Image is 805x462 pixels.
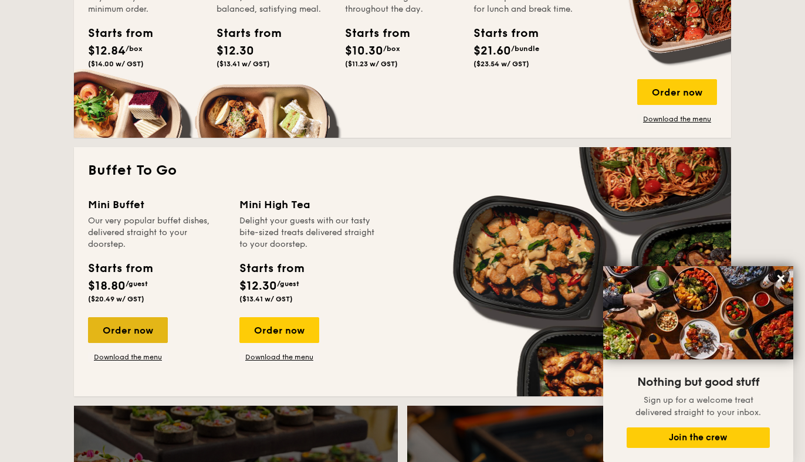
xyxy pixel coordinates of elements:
span: ($23.54 w/ GST) [473,60,529,68]
span: $12.84 [88,44,126,58]
button: Join the crew [627,427,770,448]
a: Download the menu [239,352,319,362]
span: /guest [126,280,148,288]
div: Starts from [88,260,152,277]
div: Order now [239,317,319,343]
div: Starts from [217,25,269,42]
span: /bundle [511,45,539,53]
div: Order now [637,79,717,105]
div: Starts from [88,25,141,42]
a: Download the menu [88,352,168,362]
span: $12.30 [239,279,277,293]
div: Starts from [473,25,526,42]
div: Order now [88,317,168,343]
span: /box [126,45,143,53]
span: ($13.41 w/ GST) [217,60,270,68]
div: Mini Buffet [88,196,225,213]
span: $18.80 [88,279,126,293]
span: /box [383,45,400,53]
button: Close [772,269,790,288]
div: Starts from [345,25,398,42]
span: ($14.00 w/ GST) [88,60,144,68]
div: Our very popular buffet dishes, delivered straight to your doorstep. [88,215,225,250]
span: $21.60 [473,44,511,58]
a: Download the menu [637,114,717,124]
img: DSC07876-Edit02-Large.jpeg [603,266,793,359]
span: ($20.49 w/ GST) [88,295,144,303]
div: Mini High Tea [239,196,377,213]
span: Nothing but good stuff [637,375,759,389]
span: Sign up for a welcome treat delivered straight to your inbox. [635,395,761,417]
span: $10.30 [345,44,383,58]
div: Starts from [239,260,303,277]
span: /guest [277,280,299,288]
span: $12.30 [217,44,254,58]
span: ($11.23 w/ GST) [345,60,398,68]
h2: Buffet To Go [88,161,717,180]
span: ($13.41 w/ GST) [239,295,293,303]
div: Delight your guests with our tasty bite-sized treats delivered straight to your doorstep. [239,215,377,250]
